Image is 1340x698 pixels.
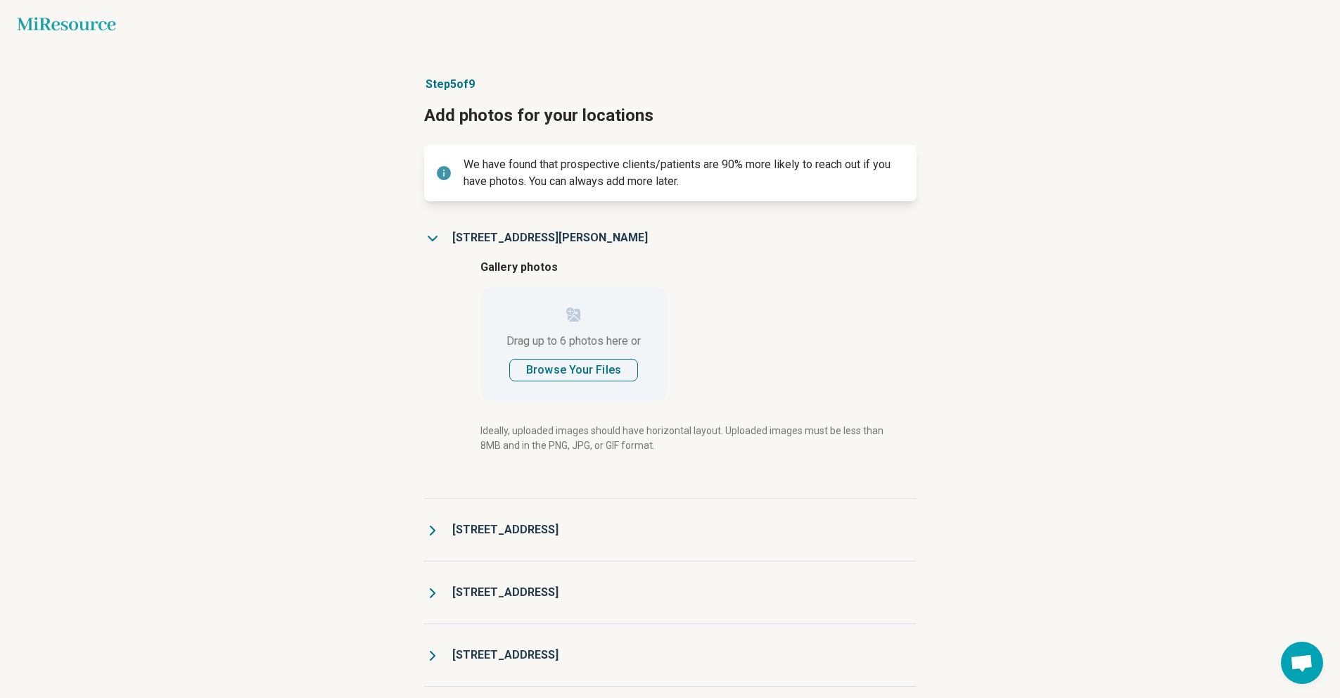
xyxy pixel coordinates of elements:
[464,156,905,190] p: We have found that prospective clients/patients are 90% more likely to reach out if you have phot...
[424,561,917,623] summary: [STREET_ADDRESS]
[452,207,905,259] summary: [STREET_ADDRESS][PERSON_NAME]
[452,516,559,544] div: [STREET_ADDRESS]
[480,259,558,276] h4: Gallery photos
[509,359,638,381] button: Browse Your Files
[424,499,917,561] summary: [STREET_ADDRESS]
[506,332,641,350] p: Drag up to 6 photos here or
[452,578,559,607] div: [STREET_ADDRESS]
[452,641,559,669] div: [STREET_ADDRESS]
[424,624,917,686] summary: [STREET_ADDRESS]
[452,224,648,252] div: [STREET_ADDRESS][PERSON_NAME]
[1281,642,1323,684] div: Open chat
[480,424,886,453] p: Ideally, uploaded images should have horizontal layout. Uploaded images must be less than 8MB and...
[424,76,917,93] p: Step 5 of 9
[424,106,653,125] span: Add photos for your locations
